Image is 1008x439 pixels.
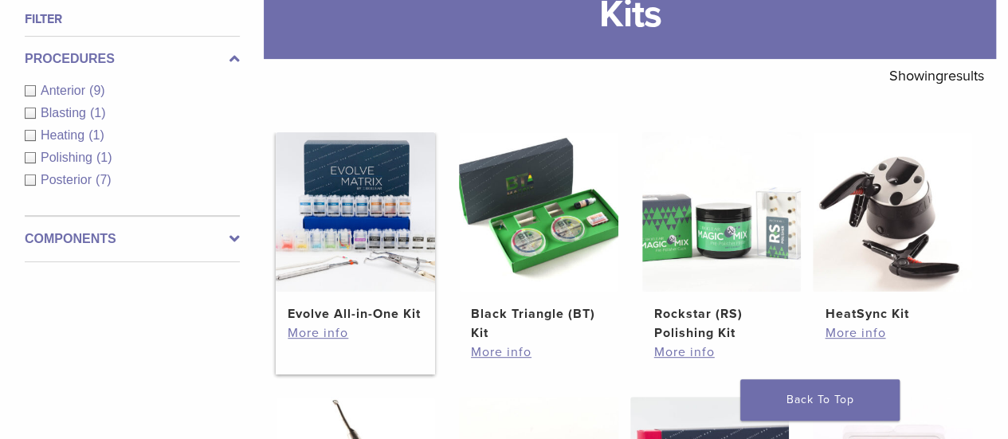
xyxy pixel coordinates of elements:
[459,132,618,292] img: Black Triangle (BT) Kit
[288,323,423,343] a: More info
[642,132,802,292] img: Rockstar (RS) Polishing Kit
[41,151,96,164] span: Polishing
[471,304,606,343] h2: Black Triangle (BT) Kit
[41,106,90,120] span: Blasting
[459,132,618,343] a: Black Triangle (BT) KitBlack Triangle (BT) Kit
[89,84,105,97] span: (9)
[41,84,89,97] span: Anterior
[25,10,240,29] h4: Filter
[41,128,88,142] span: Heating
[654,304,790,343] h2: Rockstar (RS) Polishing Kit
[825,323,960,343] a: More info
[471,343,606,362] a: More info
[25,49,240,69] label: Procedures
[740,379,900,421] a: Back To Top
[642,132,802,343] a: Rockstar (RS) Polishing KitRockstar (RS) Polishing Kit
[825,304,960,323] h2: HeatSync Kit
[96,151,112,164] span: (1)
[276,132,435,323] a: Evolve All-in-One KitEvolve All-in-One Kit
[88,128,104,142] span: (1)
[889,59,984,92] p: Showing results
[813,132,972,292] img: HeatSync Kit
[25,229,240,249] label: Components
[276,132,435,292] img: Evolve All-in-One Kit
[90,106,106,120] span: (1)
[654,343,790,362] a: More info
[96,173,112,186] span: (7)
[288,304,423,323] h2: Evolve All-in-One Kit
[813,132,972,323] a: HeatSync KitHeatSync Kit
[41,173,96,186] span: Posterior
